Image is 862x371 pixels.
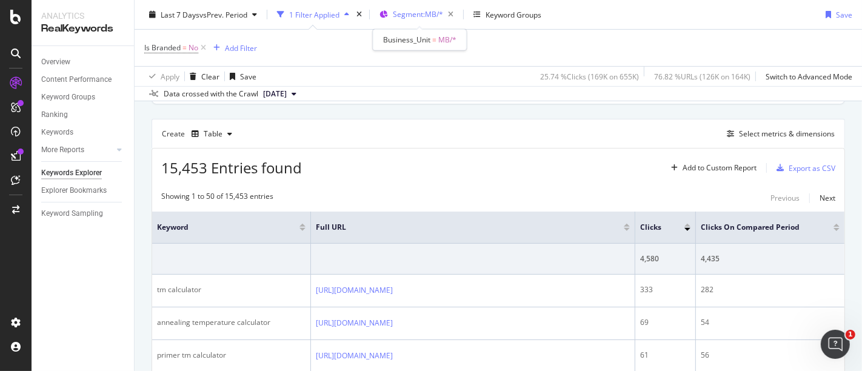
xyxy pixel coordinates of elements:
button: Clear [185,67,219,86]
button: Table [187,124,237,144]
div: 56 [701,350,840,361]
div: Save [240,71,256,81]
div: Previous [770,193,800,203]
span: 15,453 Entries found [161,158,302,178]
div: 4,435 [701,253,840,264]
span: Full URL [316,222,606,233]
div: 1 Filter Applied [289,9,339,19]
button: Previous [770,191,800,206]
div: Add Filter [225,42,257,53]
div: Keywords Explorer [41,167,102,179]
div: Export as CSV [789,163,835,173]
div: Explorer Bookmarks [41,184,107,197]
a: [URL][DOMAIN_NAME] [316,317,393,329]
div: times [354,8,364,21]
div: Create [162,124,237,144]
div: Apply [161,71,179,81]
div: 282 [701,284,840,295]
div: 333 [640,284,690,295]
div: More Reports [41,144,84,156]
span: Last 7 Days [161,9,199,19]
div: Select metrics & dimensions [739,129,835,139]
div: annealing temperature calculator [157,317,306,328]
button: [DATE] [258,87,301,101]
a: Overview [41,56,125,69]
div: 69 [640,317,690,328]
span: = [182,42,187,53]
div: 4,580 [640,253,690,264]
button: Last 7 DaysvsPrev. Period [144,5,262,24]
a: Explorer Bookmarks [41,184,125,197]
span: No [189,39,198,56]
button: Keyword Groups [469,5,546,24]
div: primer tm calculator [157,350,306,361]
div: Analytics [41,10,124,22]
div: Keyword Groups [486,9,541,19]
div: 76.82 % URLs ( 126K on 164K ) [654,71,750,81]
div: RealKeywords [41,22,124,36]
a: Keyword Groups [41,91,125,104]
div: 54 [701,317,840,328]
span: 1 [846,330,855,339]
span: vs Prev. Period [199,9,247,19]
div: 61 [640,350,690,361]
div: Showing 1 to 50 of 15,453 entries [161,191,273,206]
span: Clicks [640,222,666,233]
a: More Reports [41,144,113,156]
button: Select metrics & dimensions [722,127,835,141]
button: Add to Custom Report [666,158,757,178]
a: Keyword Sampling [41,207,125,220]
div: Data crossed with the Crawl [164,89,258,99]
div: Ranking [41,109,68,121]
div: Save [836,9,852,19]
a: Keywords Explorer [41,167,125,179]
a: Content Performance [41,73,125,86]
div: Switch to Advanced Mode [766,71,852,81]
a: [URL][DOMAIN_NAME] [316,350,393,362]
button: Save [821,5,852,24]
span: = [432,35,436,45]
span: Clicks On Compared Period [701,222,815,233]
button: Add Filter [209,41,257,55]
button: Segment:MB/* [375,5,458,24]
div: Clear [201,71,219,81]
div: Keyword Sampling [41,207,103,220]
div: tm calculator [157,284,306,295]
iframe: Intercom live chat [821,330,850,359]
button: Next [820,191,835,206]
span: Keyword [157,222,281,233]
div: Keywords [41,126,73,139]
div: Next [820,193,835,203]
div: Add to Custom Report [683,164,757,172]
a: Ranking [41,109,125,121]
button: Save [225,67,256,86]
span: Segment: MB/* [393,9,443,19]
div: Keyword Groups [41,91,95,104]
a: [URL][DOMAIN_NAME] [316,284,393,296]
span: 2025 Sep. 16th [263,89,287,99]
button: 1 Filter Applied [272,5,354,24]
div: Table [204,130,222,138]
span: Is Branded [144,42,181,53]
button: Switch to Advanced Mode [761,67,852,86]
div: Content Performance [41,73,112,86]
span: Business_Unit [383,35,430,45]
button: Apply [144,67,179,86]
a: Keywords [41,126,125,139]
div: 25.74 % Clicks ( 169K on 655K ) [540,71,639,81]
button: Export as CSV [772,158,835,178]
div: Overview [41,56,70,69]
